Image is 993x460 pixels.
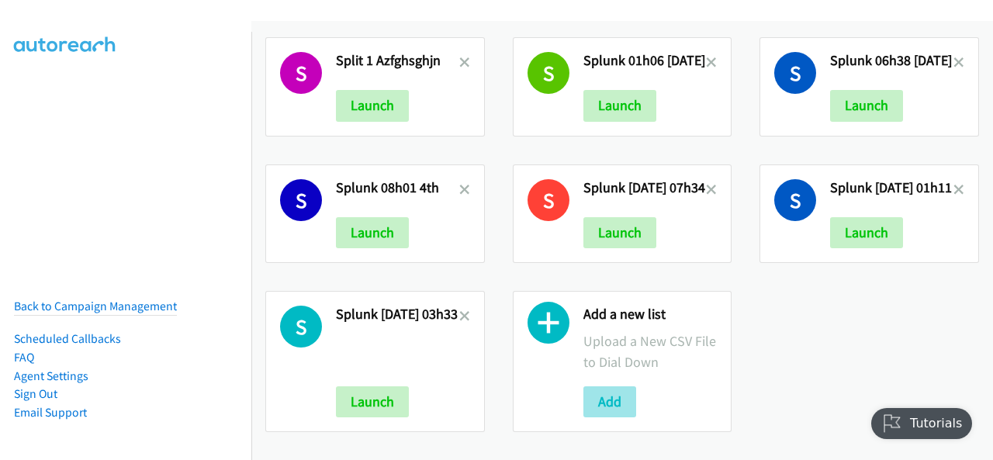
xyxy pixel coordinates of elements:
[583,306,718,323] h2: Add a new list
[336,306,459,323] h2: Splunk [DATE] 03h33
[336,217,409,248] button: Launch
[14,368,88,383] a: Agent Settings
[336,179,459,197] h2: Splunk 08h01 4th
[336,386,409,417] button: Launch
[583,386,636,417] button: Add
[528,52,569,94] h1: S
[830,90,903,121] button: Launch
[528,179,569,221] h1: S
[336,52,459,70] h2: Split 1 Azfghsghjn
[774,179,816,221] h1: S
[14,405,87,420] a: Email Support
[280,306,322,348] h1: S
[14,350,34,365] a: FAQ
[583,90,656,121] button: Launch
[583,330,718,372] p: Upload a New CSV File to Dial Down
[280,52,322,94] h1: S
[583,179,707,197] h2: Splunk [DATE] 07h34
[830,179,953,197] h2: Splunk [DATE] 01h11
[774,52,816,94] h1: S
[14,331,121,346] a: Scheduled Callbacks
[14,386,57,401] a: Sign Out
[280,179,322,221] h1: S
[862,393,981,448] iframe: Checklist
[830,52,953,70] h2: Splunk 06h38 [DATE]
[336,90,409,121] button: Launch
[583,52,707,70] h2: Splunk 01h06 [DATE]
[583,217,656,248] button: Launch
[14,299,177,313] a: Back to Campaign Management
[830,217,903,248] button: Launch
